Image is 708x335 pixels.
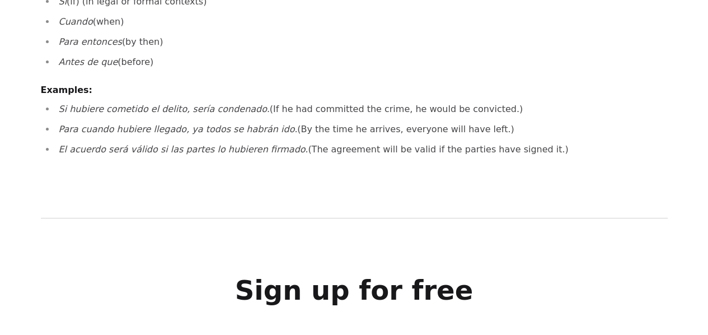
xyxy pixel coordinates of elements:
[59,104,270,114] em: Si hubiere cometido el delito, sería condenado.
[59,16,93,27] em: Cuando
[59,57,118,67] em: Antes de que
[235,277,473,304] h1: Sign up for free
[55,14,668,30] li: (when)
[55,34,668,50] li: (by then)
[41,83,668,97] h4: Examples:
[55,101,668,117] li: (If he had committed the crime, he would be convicted.)
[55,54,668,70] li: (before)
[59,124,298,134] em: Para cuando hubiere llegado, ya todos se habrán ido.
[59,36,122,47] em: Para entonces
[59,144,308,155] em: El acuerdo será válido si las partes lo hubieren firmado.
[55,122,668,137] li: (By the time he arrives, everyone will have left.)
[55,142,668,157] li: (The agreement will be valid if the parties have signed it.)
